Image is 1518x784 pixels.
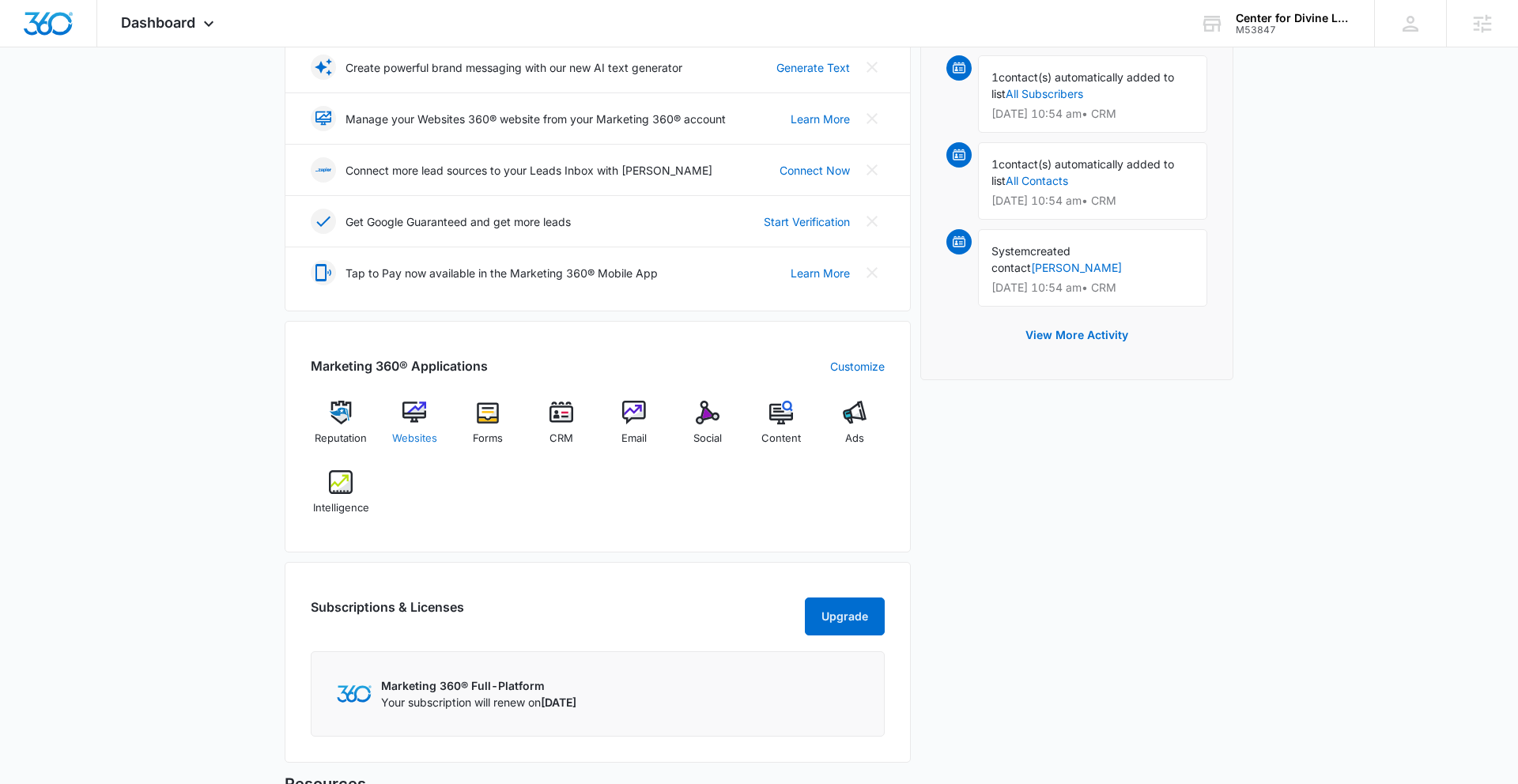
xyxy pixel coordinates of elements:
a: Start Verification [764,213,850,230]
span: [DATE] [541,695,576,709]
p: [DATE] 10:54 am • CRM [991,108,1194,119]
img: Marketing 360 Logo [337,685,372,702]
p: Marketing 360® Full-Platform [381,677,576,694]
span: Dashboard [121,14,195,31]
a: All Subscribers [1006,87,1083,100]
span: contact(s) automatically added to list [991,157,1174,187]
a: Email [604,401,665,458]
span: contact(s) automatically added to list [991,70,1174,100]
button: Close [859,106,885,131]
button: View More Activity [1010,316,1144,354]
span: Content [761,431,801,447]
p: Create powerful brand messaging with our new AI text generator [346,59,682,76]
p: Get Google Guaranteed and get more leads [346,213,571,230]
span: System [991,244,1030,258]
a: Reputation [311,401,372,458]
a: CRM [531,401,591,458]
a: All Contacts [1006,174,1068,187]
span: 1 [991,70,999,84]
span: Ads [845,431,864,447]
a: Generate Text [776,59,850,76]
div: account id [1236,24,1351,36]
a: Customize [830,358,885,375]
a: Intelligence [311,470,372,527]
p: Your subscription will renew on [381,694,576,710]
p: Connect more lead sources to your Leads Inbox with [PERSON_NAME] [346,162,712,179]
span: Websites [392,431,437,447]
a: [PERSON_NAME] [1031,261,1122,274]
a: Social [678,401,738,458]
a: Ads [824,401,885,458]
a: Content [751,401,812,458]
p: Tap to Pay now available in the Marketing 360® Mobile App [346,265,658,281]
span: Email [621,431,647,447]
span: Reputation [315,431,367,447]
span: created contact [991,244,1071,274]
span: 1 [991,157,999,171]
span: Forms [473,431,503,447]
a: Forms [458,401,519,458]
h2: Subscriptions & Licenses [311,597,464,629]
span: CRM [549,431,573,447]
button: Close [859,209,885,234]
button: Close [859,55,885,80]
button: Close [859,157,885,183]
a: Connect Now [780,162,850,179]
p: Manage your Websites 360® website from your Marketing 360® account [346,111,726,127]
button: Upgrade [805,597,885,635]
a: Websites [384,401,445,458]
a: Learn More [791,111,850,127]
span: Social [693,431,722,447]
p: [DATE] 10:54 am • CRM [991,282,1194,293]
h2: Marketing 360® Applications [311,356,488,375]
a: Learn More [791,265,850,281]
p: [DATE] 10:54 am • CRM [991,195,1194,206]
button: Close [859,260,885,285]
span: Intelligence [313,500,369,516]
div: account name [1236,12,1351,24]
